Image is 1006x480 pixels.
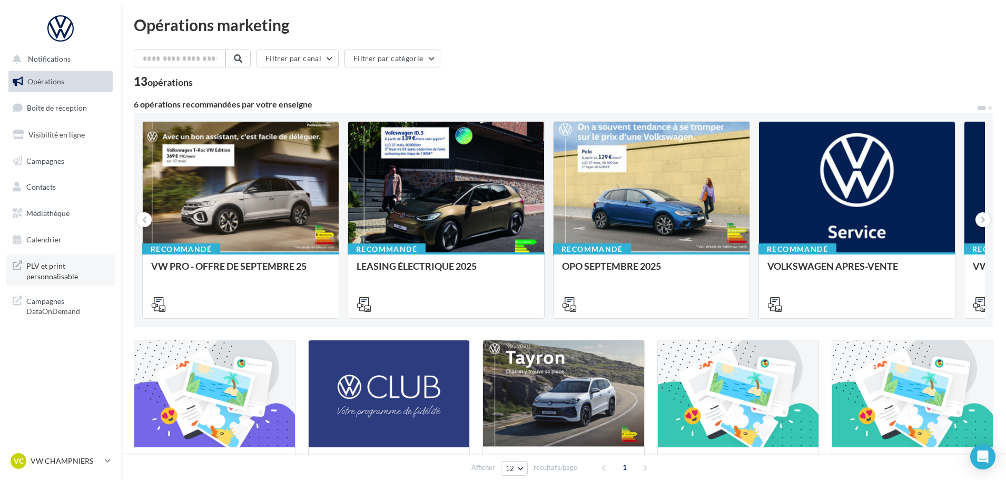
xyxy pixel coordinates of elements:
span: PLV et print personnalisable [26,259,109,281]
span: résultats/page [534,463,577,473]
span: Afficher [471,463,495,473]
div: 13 [134,76,193,87]
span: Médiathèque [26,209,70,218]
div: Recommandé [553,243,631,255]
div: OPO SEPTEMBRE 2025 [562,261,741,282]
span: Boîte de réception [27,103,87,112]
a: PLV et print personnalisable [6,254,115,286]
div: Recommandé [348,243,426,255]
div: LEASING ÉLECTRIQUE 2025 [357,261,536,282]
div: 6 opérations recommandées par votre enseigne [134,100,977,109]
span: Campagnes [26,156,64,165]
span: Opérations [27,77,64,86]
div: Opérations marketing [134,17,993,33]
a: Boîte de réception [6,96,115,119]
a: Visibilité en ligne [6,124,115,146]
div: VOLKSWAGEN APRES-VENTE [767,261,946,282]
a: Campagnes DataOnDemand [6,290,115,321]
div: VW PRO - OFFRE DE SEPTEMBRE 25 [151,261,330,282]
a: Contacts [6,176,115,198]
a: Campagnes [6,150,115,172]
a: Médiathèque [6,202,115,224]
span: Visibilité en ligne [28,130,85,139]
p: VW CHAMPNIERS [31,456,101,466]
a: Calendrier [6,229,115,251]
a: Opérations [6,71,115,93]
a: VC VW CHAMPNIERS [8,451,113,471]
span: Notifications [28,55,71,64]
button: 12 [501,461,528,476]
span: VC [14,456,24,466]
div: Open Intercom Messenger [970,444,995,469]
span: Campagnes DataOnDemand [26,294,109,317]
span: 12 [506,464,515,473]
div: Recommandé [142,243,220,255]
button: Filtrer par catégorie [344,50,440,67]
div: Recommandé [758,243,836,255]
span: Calendrier [26,235,62,244]
button: Filtrer par canal [257,50,339,67]
span: Contacts [26,182,56,191]
div: opérations [147,77,193,87]
span: 1 [616,459,633,476]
